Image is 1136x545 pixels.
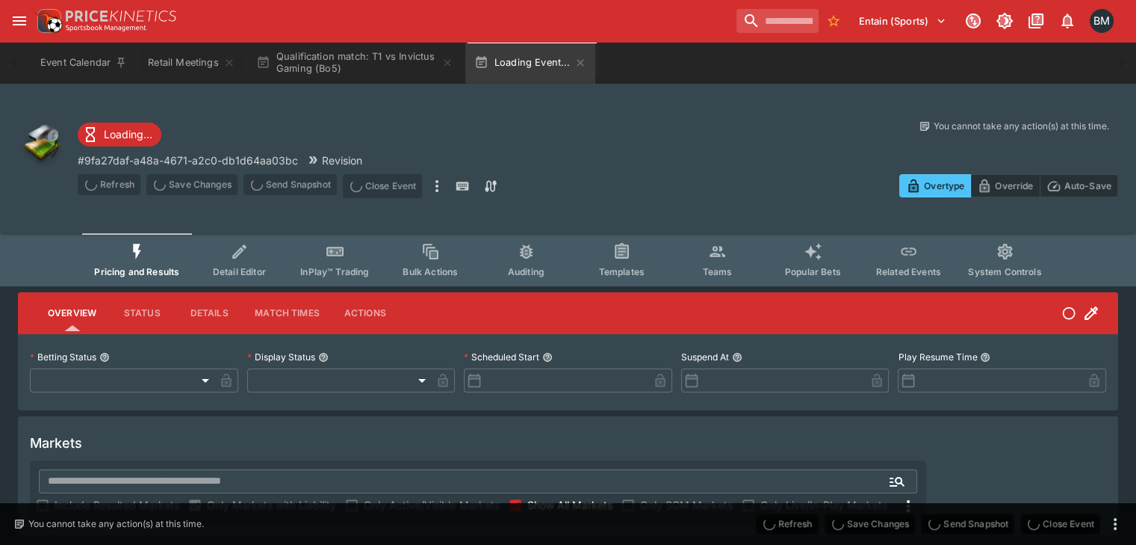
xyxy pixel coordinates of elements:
[527,497,612,513] span: Show All Markets
[899,497,917,515] svg: More
[760,497,887,513] span: Only Live/In-Play Markets
[318,352,329,363] button: Display Status
[924,178,964,194] p: Overtype
[403,266,458,277] span: Bulk Actions
[332,295,399,331] button: Actions
[66,10,176,22] img: PriceKinetics
[1022,7,1049,34] button: Documentation
[66,25,146,31] img: Sportsbook Management
[465,42,596,84] button: Loading Event...
[108,295,176,331] button: Status
[28,517,204,531] p: You cannot take any action(s) at this time.
[599,266,645,277] span: Templates
[822,9,845,33] button: No Bookmarks
[82,233,1053,286] div: Event type filters
[970,174,1040,197] button: Override
[542,352,553,363] button: Scheduled Start
[898,351,977,363] p: Play Resume Time
[640,497,733,513] span: Only SGM Markets
[300,266,369,277] span: InPlay™ Trading
[1040,174,1118,197] button: Auto-Save
[995,178,1033,194] p: Override
[934,120,1109,133] p: You cannot take any action(s) at this time.
[322,153,362,168] p: Revision
[99,352,110,363] button: Betting Status
[884,468,910,495] button: Open
[1064,178,1111,194] p: Auto-Save
[1090,9,1114,33] div: Byron Monk
[1106,515,1124,533] button: more
[78,153,298,168] p: Copy To Clipboard
[30,434,82,452] h5: Markets
[243,295,332,331] button: Match Times
[176,295,243,331] button: Details
[785,266,841,277] span: Popular Bets
[464,351,539,363] p: Scheduled Start
[428,174,446,198] button: more
[876,266,941,277] span: Related Events
[899,174,971,197] button: Overtype
[732,352,742,363] button: Suspend At
[968,266,1041,277] span: System Controls
[94,266,179,277] span: Pricing and Results
[33,6,63,36] img: PriceKinetics Logo
[104,126,152,142] p: Loading...
[850,9,955,33] button: Select Tenant
[213,266,266,277] span: Detail Editor
[991,7,1018,34] button: Toggle light/dark mode
[18,120,66,167] img: other.png
[508,266,544,277] span: Auditing
[36,295,108,331] button: Overview
[55,497,179,513] span: Include Resulted Markets
[1085,4,1118,37] button: Byron Monk
[6,7,33,34] button: open drawer
[139,42,243,84] button: Retail Meetings
[702,266,732,277] span: Teams
[364,497,500,513] span: Only Active/Visible Markets
[1054,7,1081,34] button: Notifications
[960,7,987,34] button: Connected to PK
[681,351,729,363] p: Suspend At
[980,352,990,363] button: Play Resume Time
[30,351,96,363] p: Betting Status
[736,9,819,33] input: search
[899,174,1118,197] div: Start From
[207,497,336,513] span: Only Markets with Liability
[247,351,315,363] p: Display Status
[31,42,136,84] button: Event Calendar
[247,42,462,84] button: Qualification match: T1 vs Invictus Gaming (Bo5)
